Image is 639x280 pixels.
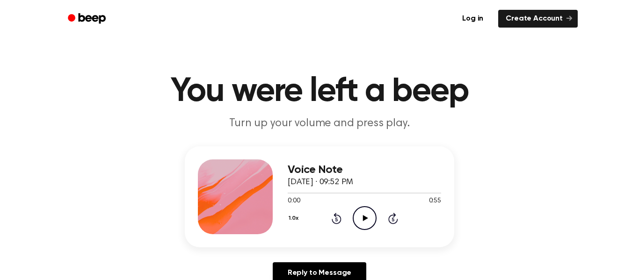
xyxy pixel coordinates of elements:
h3: Voice Note [288,164,441,176]
span: 0:00 [288,196,300,206]
span: [DATE] · 09:52 PM [288,178,353,187]
a: Create Account [498,10,578,28]
a: Beep [61,10,114,28]
button: 1.0x [288,210,302,226]
span: 0:55 [429,196,441,206]
h1: You were left a beep [80,75,559,108]
p: Turn up your volume and press play. [140,116,499,131]
a: Log in [453,8,493,29]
